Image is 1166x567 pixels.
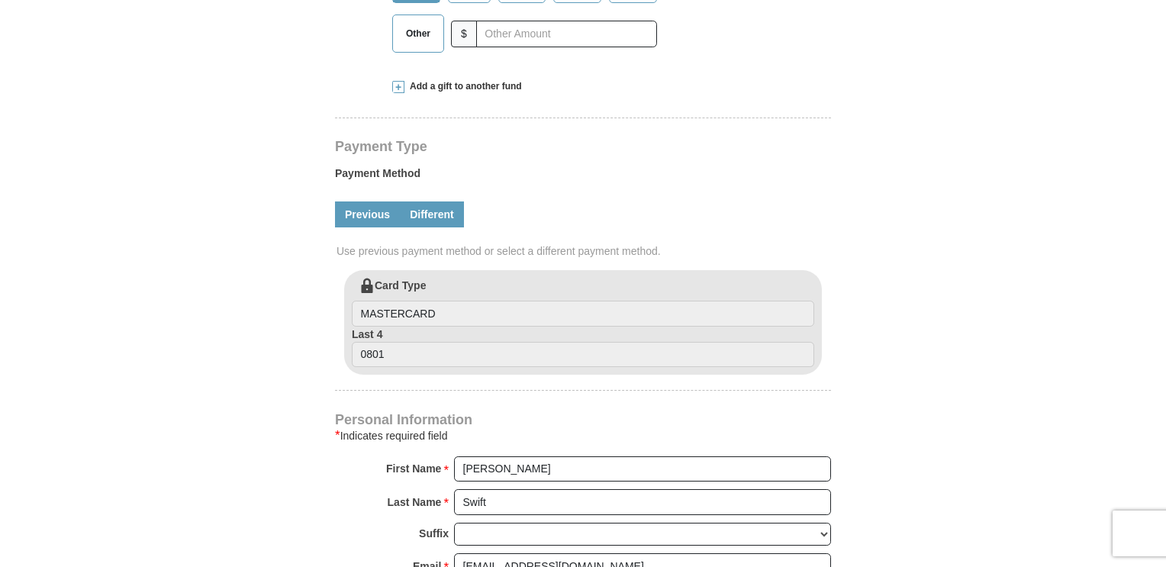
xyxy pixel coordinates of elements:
span: $ [451,21,477,47]
h4: Payment Type [335,140,831,153]
strong: First Name [386,458,441,479]
div: Indicates required field [335,427,831,445]
a: Previous [335,201,400,227]
a: Different [400,201,464,227]
span: Use previous payment method or select a different payment method. [337,243,833,259]
input: Card Type [352,301,814,327]
label: Card Type [352,278,814,327]
label: Payment Method [335,166,831,188]
input: Last 4 [352,342,814,368]
input: Other Amount [476,21,657,47]
label: Last 4 [352,327,814,368]
span: Other [398,22,438,45]
h4: Personal Information [335,414,831,426]
span: Add a gift to another fund [404,80,522,93]
strong: Suffix [419,523,449,544]
strong: Last Name [388,491,442,513]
